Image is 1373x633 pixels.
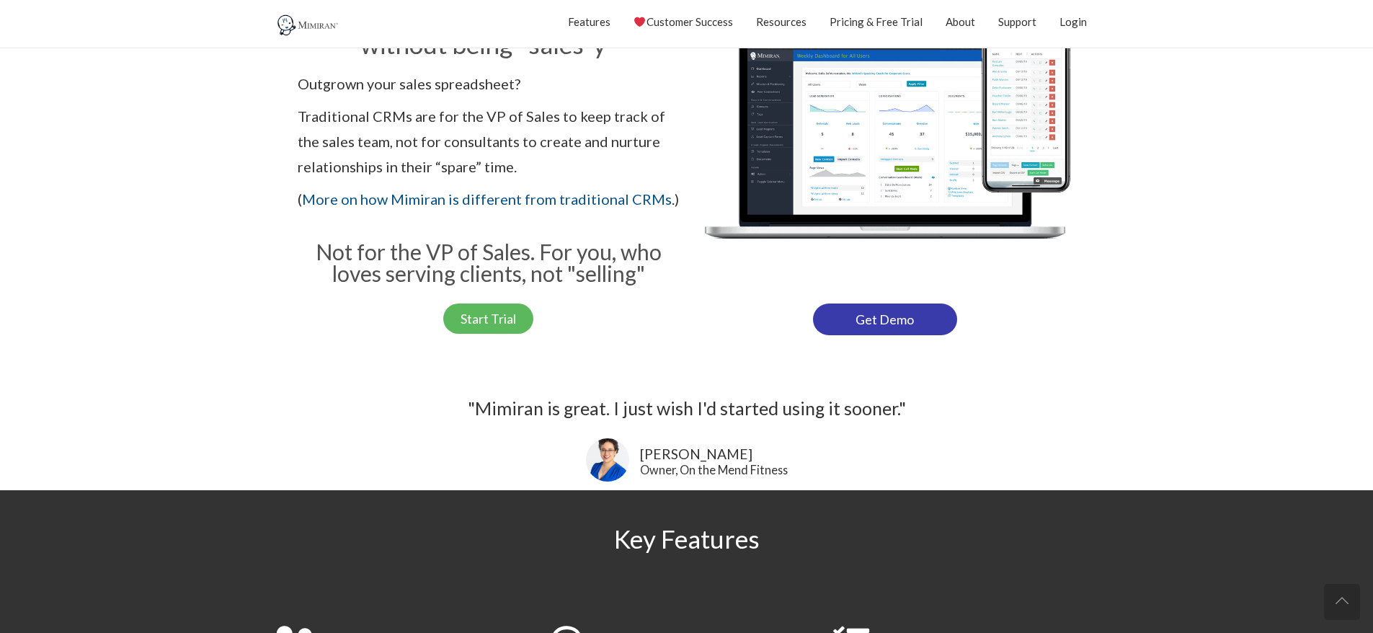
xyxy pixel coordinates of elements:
[640,464,788,476] div: Owner, On the Mend Fitness
[298,71,680,97] p: Outgrown your sales spreadsheet?
[298,190,679,208] span: ( .)
[159,85,243,94] div: Keywords by Traffic
[276,526,1098,552] h2: Key Features
[39,84,50,95] img: tab_domain_overview_orange.svg
[276,393,1098,425] div: "Mimiran is great. I just wish I'd started using it sooner."
[634,4,732,40] a: Customer Success
[813,304,957,335] a: Get Demo
[461,312,516,325] span: Start Trial
[23,37,35,49] img: website_grey.svg
[640,444,788,465] div: [PERSON_NAME]
[302,190,672,208] a: More on how Mimiran is different from traditional CRMs
[37,37,159,49] div: Domain: [DOMAIN_NAME]
[23,23,35,35] img: logo_orange.svg
[998,4,1036,40] a: Support
[946,4,975,40] a: About
[634,17,645,27] img: ❤️
[298,104,680,180] p: Traditional CRMs are for the VP of Sales to keep track of the sales team, not for consultants to ...
[276,14,341,36] img: Mimiran CRM
[298,6,680,57] h2: Follow-up and stay organized without being "sales-y"
[830,4,923,40] a: Pricing & Free Trial
[694,2,1076,289] img: Mimiran CRM for solo consultants dashboard mobile
[443,304,533,334] a: Start Trial
[55,85,129,94] div: Domain Overview
[40,23,71,35] div: v 4.0.25
[1059,4,1087,40] a: Login
[568,4,610,40] a: Features
[586,438,629,482] img: Lisa Snow-- On the Mend Fitness
[298,241,680,284] h3: Not for the VP of Sales. For you, who loves serving clients, not "selling"
[756,4,807,40] a: Resources
[143,84,155,95] img: tab_keywords_by_traffic_grey.svg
